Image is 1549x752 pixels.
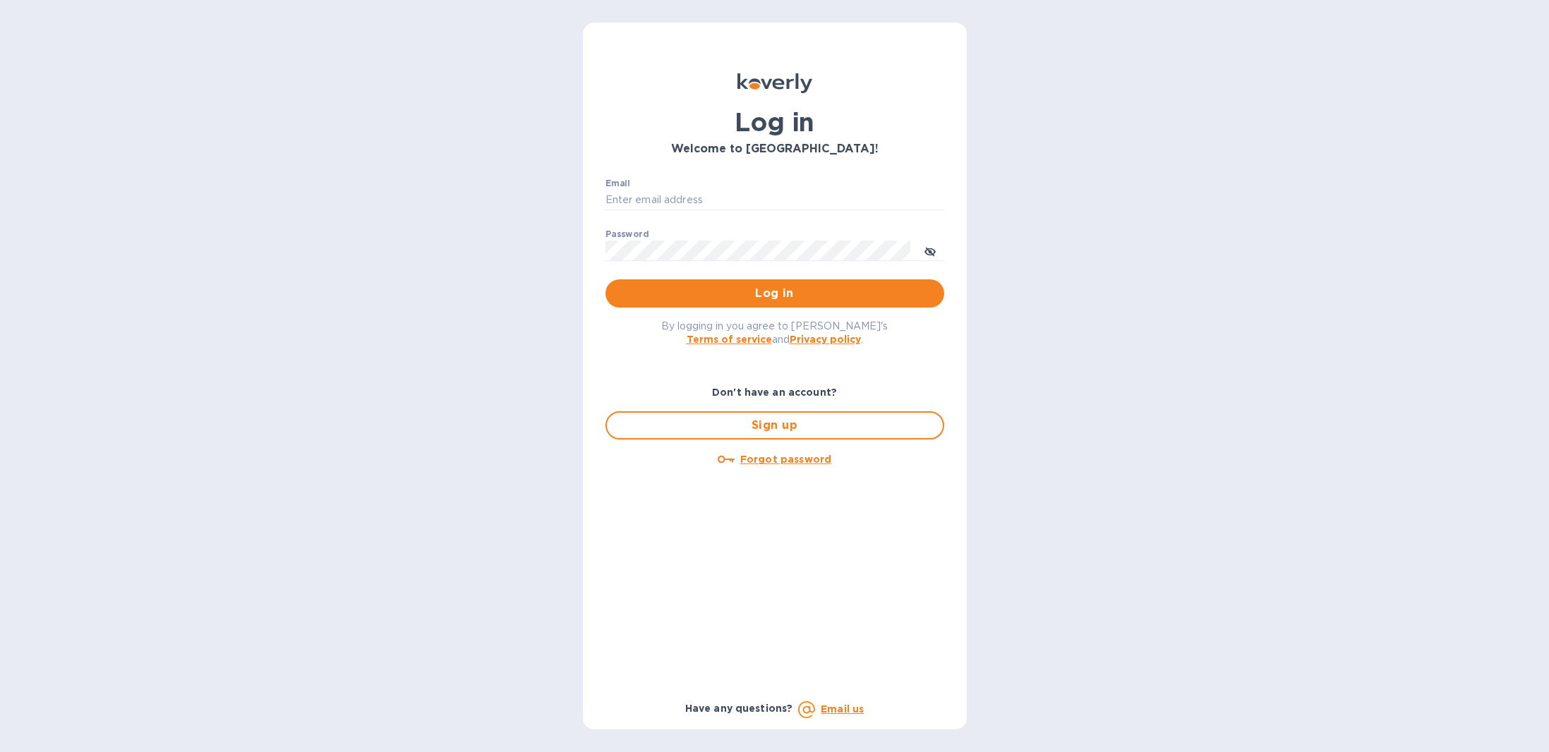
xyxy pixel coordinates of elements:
button: Sign up [605,411,944,439]
b: Don't have an account? [712,387,837,398]
h3: Welcome to [GEOGRAPHIC_DATA]! [605,142,944,156]
a: Terms of service [687,334,772,345]
span: Sign up [618,417,932,434]
b: Have any questions? [685,703,793,714]
span: Log in [617,285,933,302]
h1: Log in [605,107,944,137]
a: Privacy policy [790,334,861,345]
input: Enter email address [605,190,944,211]
button: Log in [605,279,944,308]
img: Koverly [737,73,812,93]
button: toggle password visibility [916,236,944,265]
u: Forgot password [740,454,831,465]
span: By logging in you agree to [PERSON_NAME]'s and . [661,320,888,345]
label: Password [605,230,649,238]
a: Email us [821,703,864,715]
label: Email [605,179,630,188]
